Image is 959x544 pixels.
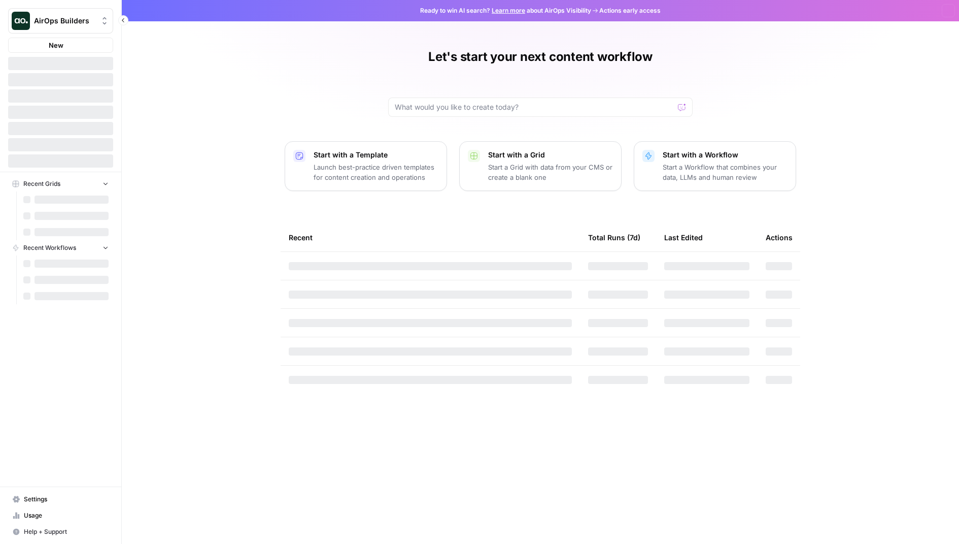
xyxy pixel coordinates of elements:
p: Start with a Grid [488,150,613,160]
span: Ready to win AI search? about AirOps Visibility [420,6,591,15]
button: Help + Support [8,524,113,540]
p: Start with a Workflow [663,150,787,160]
span: Actions early access [599,6,661,15]
span: New [49,40,63,50]
button: Recent Grids [8,176,113,191]
p: Start a Workflow that combines your data, LLMs and human review [663,162,787,182]
div: Last Edited [664,223,703,251]
p: Start with a Template [314,150,438,160]
button: New [8,38,113,53]
span: Recent Workflows [23,243,76,252]
h1: Let's start your next content workflow [428,49,653,65]
span: Recent Grids [23,179,60,188]
button: Start with a WorkflowStart a Workflow that combines your data, LLMs and human review [634,141,796,191]
button: Start with a GridStart a Grid with data from your CMS or create a blank one [459,141,622,191]
span: Help + Support [24,527,109,536]
button: Recent Workflows [8,240,113,255]
a: Usage [8,507,113,524]
p: Launch best-practice driven templates for content creation and operations [314,162,438,182]
div: Actions [766,223,793,251]
a: Settings [8,491,113,507]
p: Start a Grid with data from your CMS or create a blank one [488,162,613,182]
button: Workspace: AirOps Builders [8,8,113,34]
img: AirOps Builders Logo [12,12,30,30]
span: AirOps Builders [34,16,95,26]
div: Total Runs (7d) [588,223,640,251]
input: What would you like to create today? [395,102,674,112]
button: Start with a TemplateLaunch best-practice driven templates for content creation and operations [285,141,447,191]
a: Learn more [492,7,525,14]
span: Settings [24,495,109,504]
span: Usage [24,511,109,520]
div: Recent [289,223,572,251]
